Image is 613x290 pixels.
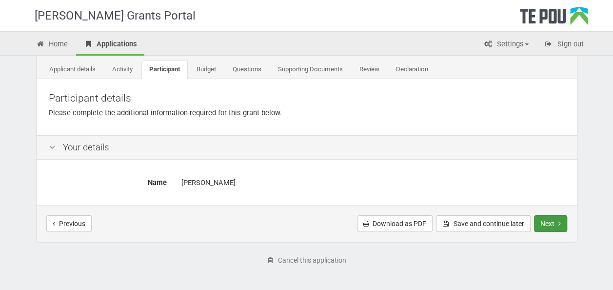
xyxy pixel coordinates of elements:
a: Settings [476,34,536,56]
a: Cancel this application [260,252,353,269]
a: Participant [141,61,188,79]
p: Please complete the additional information required for this grant below. [49,108,565,118]
div: Your details [37,135,577,160]
a: Activity [104,61,140,79]
a: Review [352,61,387,79]
div: Te Pou Logo [520,7,588,31]
button: Save and continue later [436,215,531,232]
a: Download as PDF [357,215,433,232]
a: Home [29,34,76,56]
div: [PERSON_NAME] [181,174,565,191]
a: Supporting Documents [270,61,351,79]
p: Participant details [49,91,565,105]
button: Next step [534,215,567,232]
a: Budget [189,61,224,79]
a: Declaration [388,61,436,79]
a: Applications [76,34,144,56]
a: Questions [225,61,269,79]
label: Name [41,174,174,188]
a: Applicant details [41,61,103,79]
a: Sign out [537,34,591,56]
button: Previous step [46,215,92,232]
